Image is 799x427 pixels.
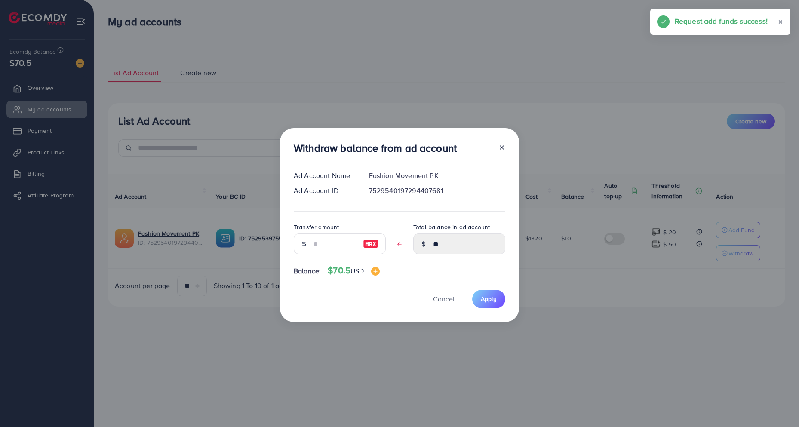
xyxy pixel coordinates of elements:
[675,15,768,27] h5: Request add funds success!
[422,290,465,308] button: Cancel
[294,266,321,276] span: Balance:
[362,171,512,181] div: Fashion Movement PK
[294,142,457,154] h3: Withdraw balance from ad account
[350,266,364,276] span: USD
[481,295,497,303] span: Apply
[433,294,455,304] span: Cancel
[362,186,512,196] div: 7529540197294407681
[287,171,362,181] div: Ad Account Name
[472,290,505,308] button: Apply
[413,223,490,231] label: Total balance in ad account
[287,186,362,196] div: Ad Account ID
[328,265,379,276] h4: $70.5
[762,388,793,421] iframe: Chat
[371,267,380,276] img: image
[363,239,378,249] img: image
[294,223,339,231] label: Transfer amount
